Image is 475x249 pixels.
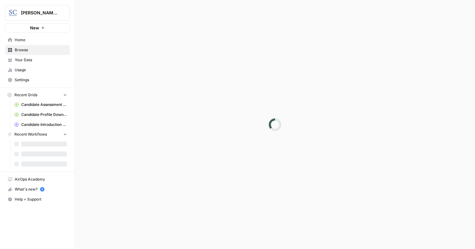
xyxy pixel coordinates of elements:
a: AirOps Academy [5,174,70,184]
span: Your Data [15,57,67,63]
a: Your Data [5,55,70,65]
button: Workspace: Stanton Chase Nashville [5,5,70,21]
span: Home [15,37,67,43]
a: Browse [5,45,70,55]
span: Recent Grids [14,92,37,98]
span: Browse [15,47,67,53]
button: Recent Workflows [5,130,70,139]
a: Candidate Assessment Download Sheet [12,100,70,110]
a: Candidate Introduction Download Sheet [12,120,70,130]
span: Recent Workflows [14,132,47,137]
span: Help + Support [15,197,67,202]
span: Candidate Assessment Download Sheet [21,102,67,107]
span: [PERSON_NAME] [GEOGRAPHIC_DATA] [21,10,59,16]
button: New [5,23,70,32]
span: AirOps Academy [15,177,67,182]
a: 5 [40,187,44,192]
a: Usage [5,65,70,75]
img: Stanton Chase Nashville Logo [7,7,18,18]
span: Candidate Introduction Download Sheet [21,122,67,127]
span: Usage [15,67,67,73]
button: What's new? 5 [5,184,70,194]
span: Candidate Profile Download Sheet [21,112,67,117]
a: Candidate Profile Download Sheet [12,110,70,120]
span: Settings [15,77,67,83]
a: Home [5,35,70,45]
span: New [30,25,39,31]
text: 5 [41,188,43,191]
a: Settings [5,75,70,85]
button: Help + Support [5,194,70,204]
div: What's new? [5,185,69,194]
button: Recent Grids [5,90,70,100]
